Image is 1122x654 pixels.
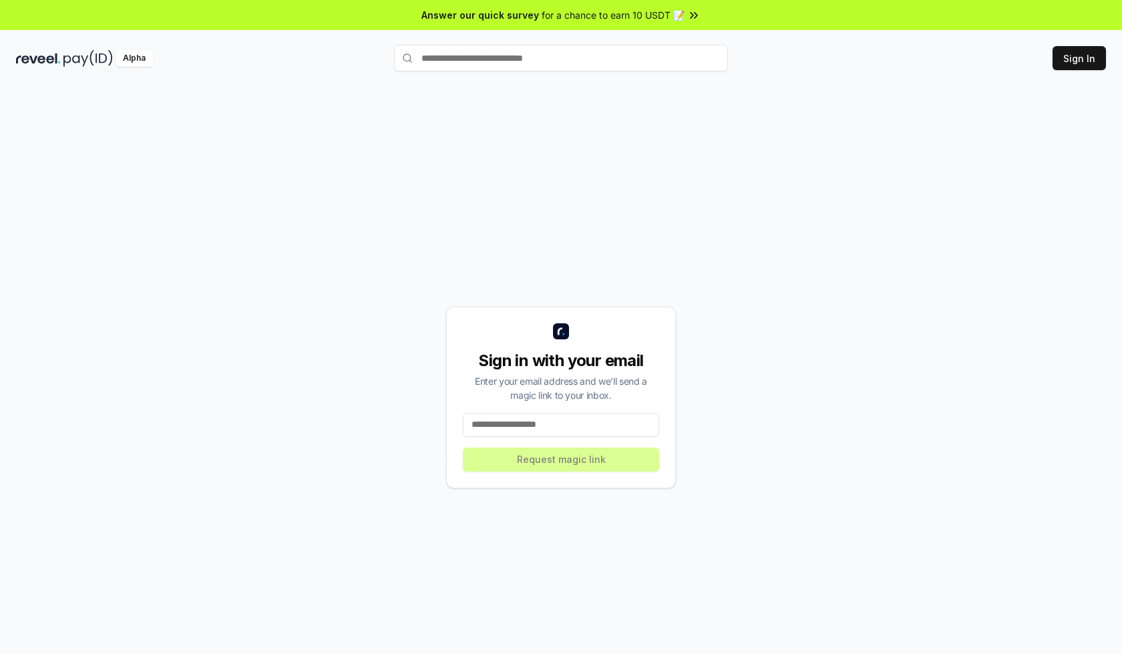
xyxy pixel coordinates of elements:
[421,8,539,22] span: Answer our quick survey
[542,8,685,22] span: for a chance to earn 10 USDT 📝
[463,350,659,371] div: Sign in with your email
[463,374,659,402] div: Enter your email address and we’ll send a magic link to your inbox.
[116,50,153,67] div: Alpha
[1053,46,1106,70] button: Sign In
[16,50,61,67] img: reveel_dark
[63,50,113,67] img: pay_id
[553,323,569,339] img: logo_small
